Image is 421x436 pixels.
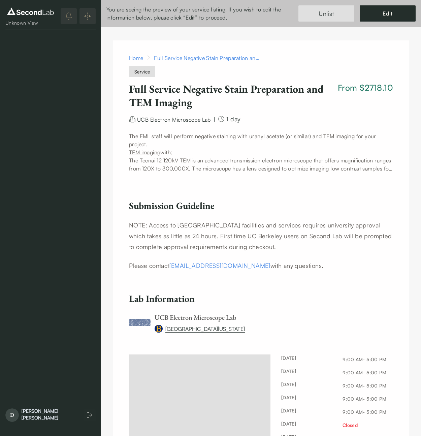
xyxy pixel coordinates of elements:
[137,116,211,123] span: UCB Electron Microscope Lab
[281,354,296,364] span: [DATE]
[129,132,393,148] p: The EML staff will perform negative staining with uranyl acetate (or similar) and TEM imaging for...
[129,149,160,156] u: TEM imaging
[281,394,296,404] span: [DATE]
[129,156,393,173] p: The Tecnai 12 120kV TEM is an advanced transmission electron microscope that offers magnification...
[154,54,262,62] div: Full Service Negative Stain Preparation and TEM Imaging
[360,5,416,22] a: Edit
[281,420,296,430] span: [DATE]
[281,407,296,417] span: [DATE]
[22,408,77,421] div: [PERSON_NAME] [PERSON_NAME]
[5,6,56,17] img: logo
[129,260,393,271] p: Please contact with any questions.
[214,115,215,123] div: |
[129,293,393,305] h6: Lab Information
[5,20,56,26] div: Unknown View
[338,82,393,94] span: From $2718.10
[129,200,393,212] h6: Submission Guideline
[281,381,296,391] span: [DATE]
[5,408,19,422] span: D
[79,8,96,24] button: Expand/Collapse sidebar
[61,8,77,24] button: notifications
[129,319,151,326] img: UCB Electron Microscope Lab
[155,313,236,322] a: UCB Electron Microscope Lab
[333,356,387,365] span: 9:00 AM - 5:00 PM
[333,396,387,404] span: 9:00 AM - 5:00 PM
[129,220,393,252] p: NOTE: Access to [GEOGRAPHIC_DATA] facilities and services requires university approval which take...
[129,148,393,156] p: with:
[106,5,294,22] div: You are seeing the preview of your service listing. If you wish to edit the information below, pl...
[165,325,245,333] a: [GEOGRAPHIC_DATA][US_STATE]
[333,422,358,431] span: Closed
[226,115,240,123] span: 1 day
[333,409,387,417] span: 9:00 AM - 5:00 PM
[129,82,335,110] h1: Full Service Negative Stain Preparation and TEM Imaging
[333,383,387,391] span: 9:00 AM - 5:00 PM
[281,368,296,377] span: [DATE]
[333,370,387,378] span: 9:00 AM - 5:00 PM
[155,325,163,333] img: University of California, Berkeley
[298,5,354,22] button: Unlist
[169,262,270,269] a: [EMAIL_ADDRESS][DOMAIN_NAME]
[129,220,393,271] article: Submission Guideline
[137,116,211,122] a: UCB Electron Microscope Lab
[129,66,155,77] span: Service
[84,409,96,421] button: Log out
[129,54,143,62] a: Home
